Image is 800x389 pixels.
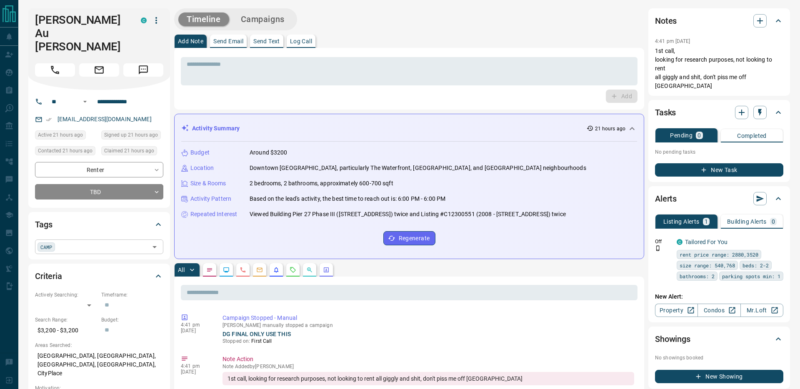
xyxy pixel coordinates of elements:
[680,261,735,269] span: size range: 540,768
[38,147,92,155] span: Contacted 21 hours ago
[101,130,163,142] div: Tue Oct 14 2025
[232,12,293,26] button: Campaigns
[192,124,240,133] p: Activity Summary
[213,38,243,44] p: Send Email
[222,372,634,385] div: 1st call, looking for research purposes, not looking to rent all giggly and shit, don't piss me o...
[680,272,715,280] span: bathrooms: 2
[35,146,97,158] div: Tue Oct 14 2025
[181,369,210,375] p: [DATE]
[149,241,160,253] button: Open
[306,267,313,273] svg: Opportunities
[190,210,237,219] p: Repeated Interest
[697,132,701,138] p: 0
[273,267,280,273] svg: Listing Alerts
[35,130,97,142] div: Tue Oct 14 2025
[222,314,634,322] p: Campaign Stopped - Manual
[655,102,783,122] div: Tasks
[655,332,690,346] h2: Showings
[35,349,163,380] p: [GEOGRAPHIC_DATA], [GEOGRAPHIC_DATA], [GEOGRAPHIC_DATA], [GEOGRAPHIC_DATA], CityPlace
[222,331,291,337] a: DG FINAL ONLY USE THIS
[79,63,119,77] span: Email
[655,146,783,158] p: No pending tasks
[655,292,783,301] p: New Alert:
[685,239,727,245] a: Tailored For You
[677,239,682,245] div: condos.ca
[737,133,767,139] p: Completed
[290,38,312,44] p: Log Call
[250,148,287,157] p: Around $3200
[222,322,634,328] p: [PERSON_NAME] manually stopped a campaign
[772,219,775,224] p: 0
[655,11,783,31] div: Notes
[35,184,163,199] div: TBD
[222,364,634,369] p: Note Added by [PERSON_NAME]
[383,231,435,245] button: Regenerate
[250,164,586,172] p: Downtown [GEOGRAPHIC_DATA], particularly The Waterfront, [GEOGRAPHIC_DATA], and [GEOGRAPHIC_DATA]...
[181,121,637,136] div: Activity Summary21 hours ago
[742,261,769,269] span: beds: 2-2
[251,338,272,344] span: First Call
[655,14,677,27] h2: Notes
[323,267,330,273] svg: Agent Actions
[123,63,163,77] span: Message
[655,245,661,251] svg: Push Notification Only
[178,267,185,273] p: All
[223,267,230,273] svg: Lead Browsing Activity
[727,219,767,224] p: Building Alerts
[222,337,634,345] p: Stopped on:
[206,267,213,273] svg: Notes
[655,47,783,90] p: 1st call, looking for research purposes, not looking to rent all giggly and shit, don't piss me o...
[655,354,783,362] p: No showings booked
[104,147,154,155] span: Claimed 21 hours ago
[35,291,97,299] p: Actively Searching:
[663,219,700,224] p: Listing Alerts
[190,148,210,157] p: Budget
[655,238,672,245] p: Off
[240,267,246,273] svg: Calls
[253,38,280,44] p: Send Text
[256,267,263,273] svg: Emails
[46,117,52,122] svg: Email Verified
[181,328,210,334] p: [DATE]
[178,38,203,44] p: Add Note
[655,370,783,383] button: New Showing
[80,97,90,107] button: Open
[178,12,229,26] button: Timeline
[250,179,393,188] p: 2 bedrooms, 2 bathrooms, approximately 600-700 sqft
[190,179,226,188] p: Size & Rooms
[680,250,758,259] span: rent price range: 2880,3520
[181,363,210,369] p: 4:41 pm
[35,63,75,77] span: Call
[35,218,52,231] h2: Tags
[35,324,97,337] p: $3,200 - $3,200
[35,214,163,234] div: Tags
[655,329,783,349] div: Showings
[35,13,128,53] h1: [PERSON_NAME] Au [PERSON_NAME]
[35,316,97,324] p: Search Range:
[35,162,163,177] div: Renter
[655,192,677,205] h2: Alerts
[35,342,163,349] p: Areas Searched:
[101,291,163,299] p: Timeframe:
[104,131,158,139] span: Signed up 21 hours ago
[190,194,231,203] p: Activity Pattern
[141,17,147,23] div: condos.ca
[101,316,163,324] p: Budget:
[57,116,152,122] a: [EMAIL_ADDRESS][DOMAIN_NAME]
[655,304,698,317] a: Property
[35,269,62,283] h2: Criteria
[740,304,783,317] a: Mr.Loft
[655,163,783,177] button: New Task
[40,243,52,251] span: CAMP
[722,272,780,280] span: parking spots min: 1
[250,210,566,219] p: Viewed Building Pier 27 Phase III ([STREET_ADDRESS]) twice and Listing #C12300551 (2008 - [STREET...
[705,219,708,224] p: 1
[101,146,163,158] div: Tue Oct 14 2025
[655,38,690,44] p: 4:41 pm [DATE]
[697,304,740,317] a: Condos
[190,164,214,172] p: Location
[290,267,296,273] svg: Requests
[655,189,783,209] div: Alerts
[181,322,210,328] p: 4:41 pm
[595,125,625,132] p: 21 hours ago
